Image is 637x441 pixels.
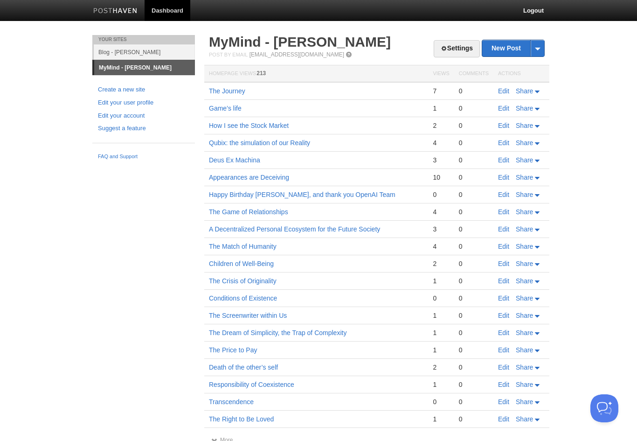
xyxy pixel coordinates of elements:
[516,398,533,406] span: Share
[454,65,493,83] th: Comments
[459,190,489,199] div: 0
[459,380,489,389] div: 0
[459,156,489,164] div: 0
[249,51,344,58] a: [EMAIL_ADDRESS][DOMAIN_NAME]
[209,277,277,285] a: The Crisis of Originality
[459,415,489,423] div: 0
[590,394,618,422] iframe: Help Scout Beacon - Open
[459,259,489,268] div: 0
[433,398,449,406] div: 0
[498,381,509,388] a: Edit
[516,122,533,129] span: Share
[433,311,449,320] div: 1
[516,415,533,423] span: Share
[516,243,533,250] span: Share
[209,225,380,233] a: A Decentralized Personal Ecosystem for the Future Society
[433,139,449,147] div: 4
[493,65,549,83] th: Actions
[433,225,449,233] div: 3
[459,121,489,130] div: 0
[498,139,509,147] a: Edit
[209,52,248,57] span: Post by Email
[498,87,509,95] a: Edit
[498,225,509,233] a: Edit
[428,65,454,83] th: Views
[516,225,533,233] span: Share
[459,363,489,371] div: 0
[209,139,310,147] a: Qubix: the simulation of our Reality
[498,174,509,181] a: Edit
[433,346,449,354] div: 1
[459,329,489,337] div: 0
[516,156,533,164] span: Share
[459,104,489,112] div: 0
[498,122,509,129] a: Edit
[433,380,449,389] div: 1
[209,208,288,216] a: The Game of Relationships
[516,174,533,181] span: Share
[209,415,274,423] a: The Right to Be Loved
[209,122,289,129] a: How I see the Stock Market
[94,60,195,75] a: MyMind - [PERSON_NAME]
[98,153,189,161] a: FAQ and Support
[209,243,277,250] a: The Match of Humanity
[498,294,509,302] a: Edit
[93,8,138,15] img: Posthaven-bar
[209,312,287,319] a: The Screenwriter within Us
[459,139,489,147] div: 0
[433,259,449,268] div: 2
[498,260,509,267] a: Edit
[516,139,533,147] span: Share
[433,415,449,423] div: 1
[433,277,449,285] div: 1
[209,156,260,164] a: Deus Ex Machina
[498,312,509,319] a: Edit
[433,121,449,130] div: 2
[498,191,509,198] a: Edit
[498,208,509,216] a: Edit
[498,415,509,423] a: Edit
[433,242,449,251] div: 4
[209,398,254,406] a: Transcendence
[209,381,294,388] a: Responsibility of Coexistence
[459,294,489,302] div: 0
[256,70,266,77] span: 213
[516,329,533,336] span: Share
[498,105,509,112] a: Edit
[434,40,480,57] a: Settings
[209,260,274,267] a: Children of Well-Being
[209,191,395,198] a: Happy Birthday [PERSON_NAME], and thank you OpenAI Team
[459,208,489,216] div: 0
[209,294,277,302] a: Conditions of Existence
[498,329,509,336] a: Edit
[94,44,195,60] a: Blog - [PERSON_NAME]
[98,124,189,133] a: Suggest a feature
[516,294,533,302] span: Share
[498,156,509,164] a: Edit
[482,40,544,56] a: New Post
[98,98,189,108] a: Edit your user profile
[433,363,449,371] div: 2
[498,346,509,354] a: Edit
[516,105,533,112] span: Share
[459,242,489,251] div: 0
[204,65,428,83] th: Homepage Views
[433,104,449,112] div: 1
[433,156,449,164] div: 3
[459,346,489,354] div: 0
[98,85,189,95] a: Create a new site
[459,87,489,95] div: 0
[498,364,509,371] a: Edit
[433,173,449,182] div: 10
[516,208,533,216] span: Share
[516,312,533,319] span: Share
[92,35,195,44] li: Your Sites
[209,329,346,336] a: The Dream of Simplicity, the Trap of Complexity
[459,277,489,285] div: 0
[209,364,278,371] a: Death of the other’s self
[433,329,449,337] div: 1
[433,87,449,95] div: 7
[516,191,533,198] span: Share
[459,311,489,320] div: 0
[498,398,509,406] a: Edit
